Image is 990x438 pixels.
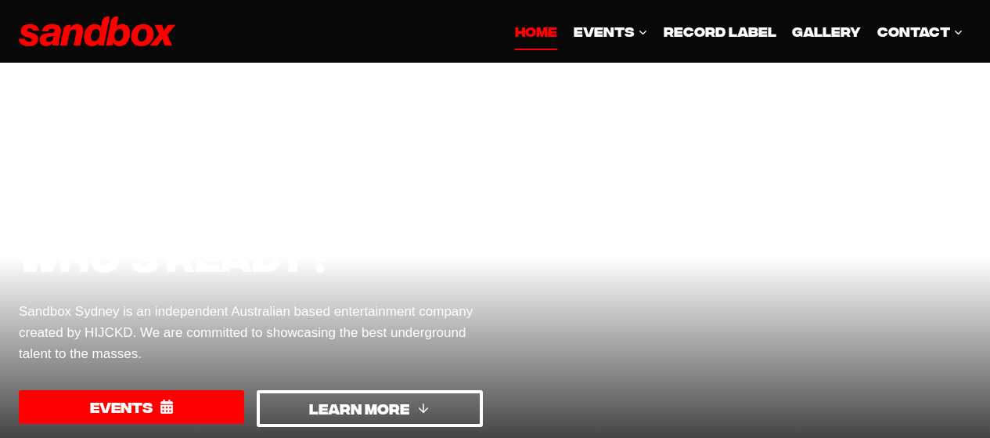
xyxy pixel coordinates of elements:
[309,397,409,420] span: LEARN MORE
[19,16,175,47] img: Sandbox
[90,396,153,418] span: EVENTS
[19,301,483,365] p: Sandbox Sydney is an independent Australian based entertainment company created by HIJCKD. We are...
[656,13,784,50] a: Record Label
[566,13,656,50] a: EVENTS
[19,113,483,282] h1: Sydney’s biggest monthly event, who’s ready?
[507,13,565,50] a: HOME
[784,13,869,50] a: GALLERY
[19,390,244,424] a: EVENTS
[574,20,648,42] span: EVENTS
[507,13,971,50] nav: Primary Navigation
[869,13,971,50] a: CONTACT
[257,390,482,427] a: LEARN MORE
[877,20,963,42] span: CONTACT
